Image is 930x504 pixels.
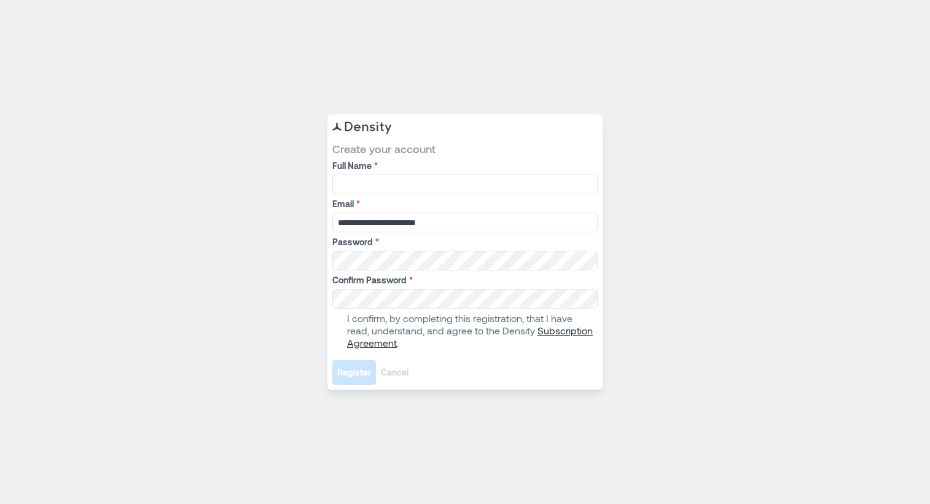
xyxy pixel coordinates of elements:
[337,366,371,379] span: Register
[332,274,595,286] label: Confirm Password
[381,366,408,379] span: Cancel
[332,141,598,156] span: Create your account
[332,198,595,210] label: Email
[376,360,413,385] button: Cancel
[332,160,595,172] label: Full Name
[347,325,593,348] a: Subscription Agreement
[347,312,595,349] p: I confirm, by completing this registration, that I have read, understand, and agree to the Density .
[332,360,376,385] button: Register
[332,236,595,248] label: Password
